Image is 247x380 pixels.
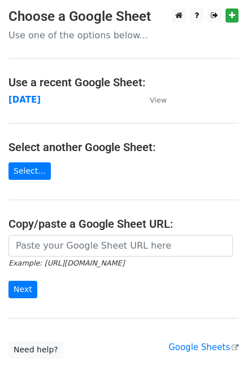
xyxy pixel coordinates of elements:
a: View [138,95,167,105]
p: Use one of the options below... [8,29,239,41]
a: Need help? [8,341,63,359]
input: Next [8,281,37,298]
small: Example: [URL][DOMAIN_NAME] [8,259,124,267]
h3: Choose a Google Sheet [8,8,239,25]
input: Paste your Google Sheet URL here [8,235,233,257]
h4: Copy/paste a Google Sheet URL: [8,217,239,231]
h4: Select another Google Sheet: [8,140,239,154]
small: View [150,96,167,104]
h4: Use a recent Google Sheet: [8,76,239,89]
a: [DATE] [8,95,41,105]
a: Select... [8,162,51,180]
a: Google Sheets [168,342,239,352]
